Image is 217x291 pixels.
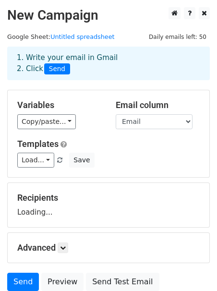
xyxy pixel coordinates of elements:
[69,153,94,168] button: Save
[17,114,76,129] a: Copy/paste...
[17,100,101,110] h5: Variables
[86,273,159,291] a: Send Test Email
[17,139,59,149] a: Templates
[116,100,200,110] h5: Email column
[7,7,210,24] h2: New Campaign
[145,33,210,40] a: Daily emails left: 50
[10,52,207,74] div: 1. Write your email in Gmail 2. Click
[145,32,210,42] span: Daily emails left: 50
[44,63,70,75] span: Send
[17,153,54,168] a: Load...
[17,242,200,253] h5: Advanced
[7,33,115,40] small: Google Sheet:
[7,273,39,291] a: Send
[41,273,84,291] a: Preview
[17,193,200,203] h5: Recipients
[17,193,200,218] div: Loading...
[50,33,114,40] a: Untitled spreadsheet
